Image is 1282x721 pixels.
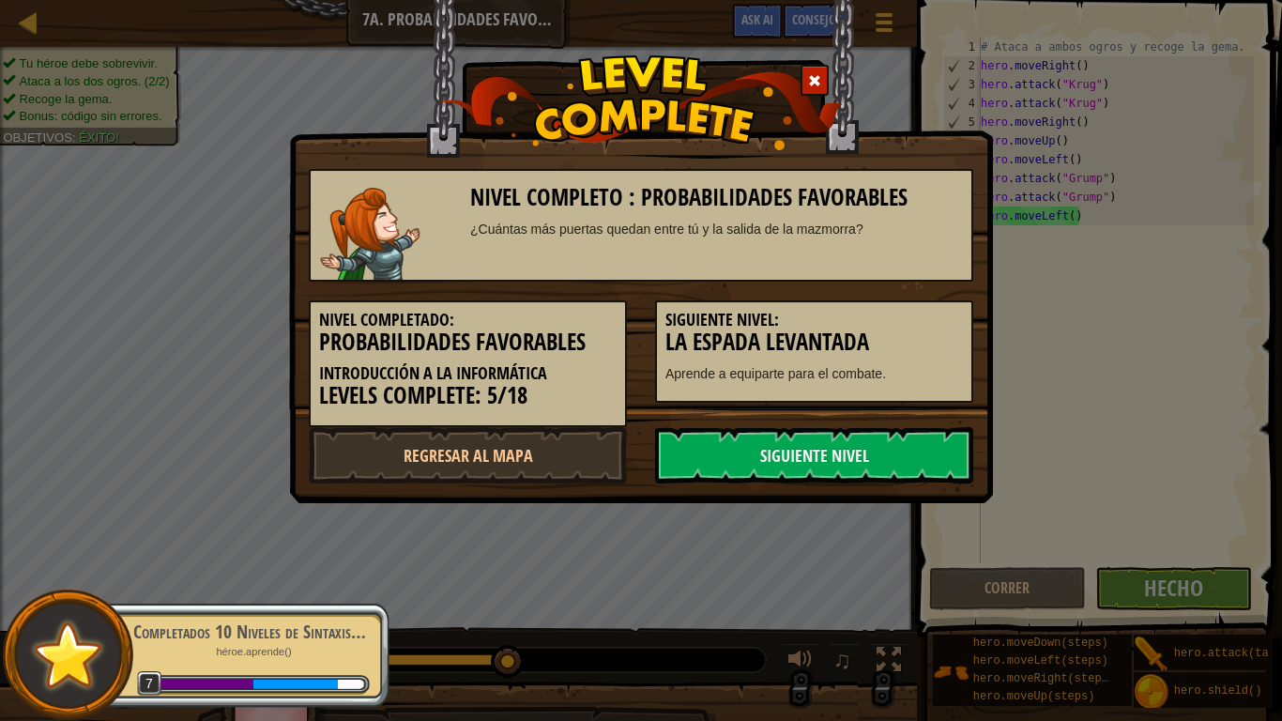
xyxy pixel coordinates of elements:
[665,330,963,355] h3: La espada levantada
[137,671,162,697] span: 7
[133,645,370,659] p: héroe.aprende()
[133,619,370,645] div: Completados 10 Niveles de Sintaxis Básica
[319,364,617,383] h5: Introducción a la Informática
[665,364,963,383] p: Aprende a equiparte para el combate.
[470,185,963,210] h3: Nivel completo : Probabilidades favorables
[440,55,843,150] img: level_complete.png
[470,220,963,238] div: ¿Cuántas más puertas quedan entre tú y la salida de la mazmorra?
[319,311,617,330] h5: Nivel completado:
[320,188,420,280] img: captain.png
[25,613,111,697] img: default.png
[655,427,973,483] a: Siguiente nivel
[309,427,627,483] a: Regresar al mapa
[319,330,617,355] h3: Probabilidades favorables
[319,383,617,408] h3: Levels Complete: 5/18
[665,311,963,330] h5: Siguiente nivel:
